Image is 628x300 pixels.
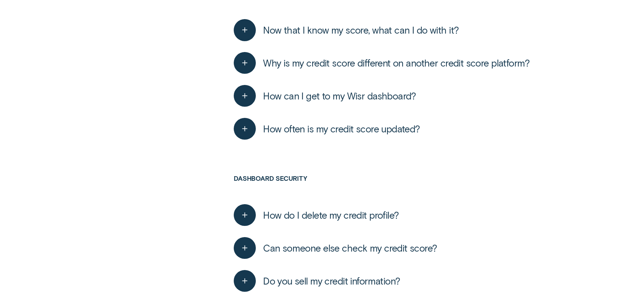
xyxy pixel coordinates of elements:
[234,270,400,292] button: Do you sell my credit information?
[263,123,420,135] span: How often is my credit score updated?
[263,275,400,287] span: Do you sell my credit information?
[234,237,437,259] button: Can someone else check my credit score?
[263,90,416,102] span: How can I get to my Wisr dashboard?
[263,24,459,36] span: Now that I know my score, what can I do with it?
[234,19,459,41] button: Now that I know my score, what can I do with it?
[263,242,437,254] span: Can someone else check my credit score?
[234,52,529,74] button: Why is my credit score different on another credit score platform?
[263,209,399,221] span: How do I delete my credit profile?
[234,204,399,226] button: How do I delete my credit profile?
[263,57,529,69] span: Why is my credit score different on another credit score platform?
[234,175,562,199] h3: Dashboard security
[234,85,416,107] button: How can I get to my Wisr dashboard?
[234,118,420,140] button: How often is my credit score updated?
